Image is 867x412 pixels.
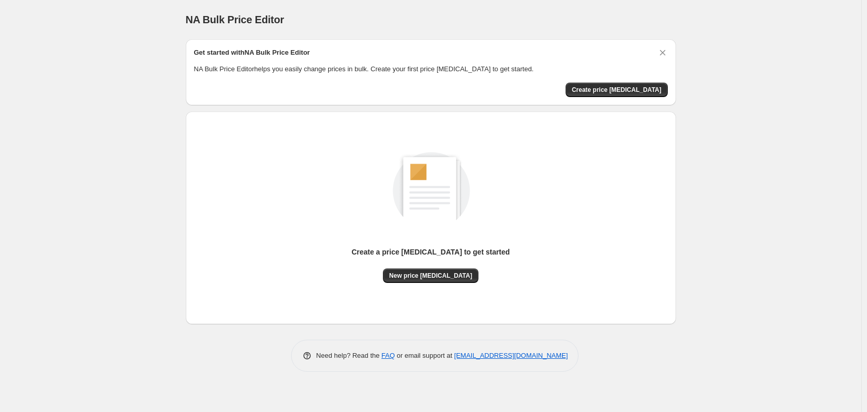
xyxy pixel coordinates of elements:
button: New price [MEDICAL_DATA] [383,268,478,283]
a: [EMAIL_ADDRESS][DOMAIN_NAME] [454,352,568,359]
button: Create price change job [566,83,668,97]
span: Need help? Read the [316,352,382,359]
a: FAQ [381,352,395,359]
button: Dismiss card [657,47,668,58]
span: Create price [MEDICAL_DATA] [572,86,662,94]
span: New price [MEDICAL_DATA] [389,272,472,280]
h2: Get started with NA Bulk Price Editor [194,47,310,58]
p: NA Bulk Price Editor helps you easily change prices in bulk. Create your first price [MEDICAL_DAT... [194,64,668,74]
span: NA Bulk Price Editor [186,14,284,25]
p: Create a price [MEDICAL_DATA] to get started [351,247,510,257]
span: or email support at [395,352,454,359]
